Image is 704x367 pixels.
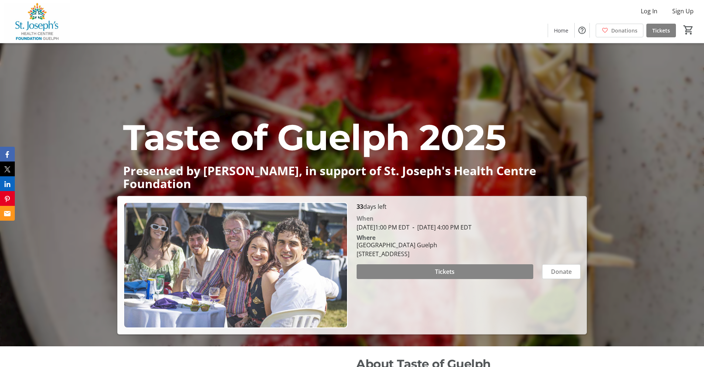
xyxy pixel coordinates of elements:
button: Cart [682,23,695,37]
span: [DATE] 4:00 PM EDT [409,223,472,231]
span: Sign Up [672,7,694,16]
a: Tickets [646,24,676,37]
p: Presented by [PERSON_NAME], in support of St. Joseph's Health Centre Foundation [123,164,581,190]
span: Taste of Guelph 2025 [123,116,506,159]
img: St. Joseph's Health Centre Foundation Guelph's Logo [4,3,70,40]
span: [DATE] 1:00 PM EDT [357,223,409,231]
div: [STREET_ADDRESS] [357,249,437,258]
div: [GEOGRAPHIC_DATA] Guelph [357,241,437,249]
button: Log In [635,5,663,17]
span: Home [554,27,568,34]
a: Home [548,24,574,37]
div: Where [357,235,375,241]
span: Tickets [435,267,455,276]
p: days left [357,202,581,211]
span: 33 [357,203,363,211]
button: Sign Up [666,5,700,17]
a: Donations [596,24,643,37]
span: - [409,223,417,231]
span: Log In [641,7,657,16]
span: Donations [611,27,637,34]
div: When [357,214,374,223]
button: Donate [542,264,581,279]
button: Tickets [357,264,533,279]
span: Donate [551,267,572,276]
button: Help [575,23,589,38]
span: Tickets [652,27,670,34]
img: Campaign CTA Media Photo [123,202,347,328]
